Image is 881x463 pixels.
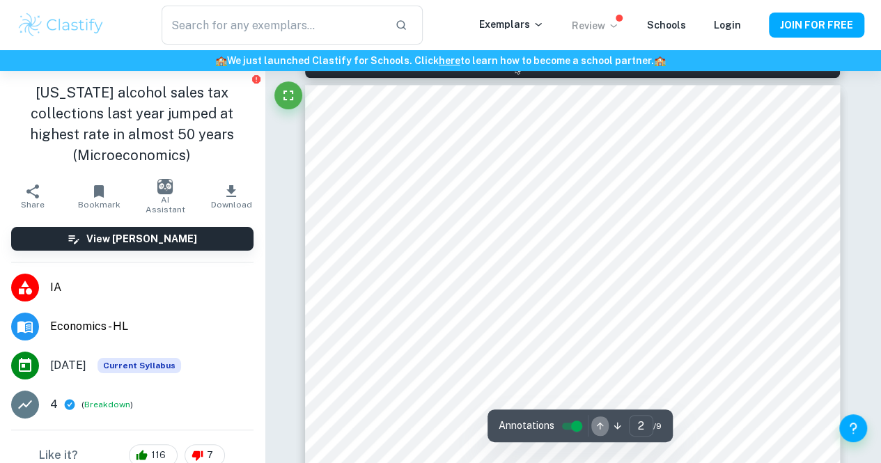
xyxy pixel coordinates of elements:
[198,177,265,216] button: Download
[66,177,132,216] button: Bookmark
[50,318,254,335] span: Economics - HL
[769,13,864,38] button: JOIN FOR FREE
[11,82,254,166] h1: [US_STATE] alcohol sales tax collections last year jumped at highest rate in almost 50 years (Mic...
[274,81,302,109] button: Fullscreen
[654,55,666,66] span: 🏫
[84,398,130,411] button: Breakdown
[143,448,173,462] span: 116
[50,396,58,413] p: 4
[50,357,86,374] span: [DATE]
[211,200,252,210] span: Download
[215,55,227,66] span: 🏫
[81,398,133,411] span: ( )
[78,200,120,210] span: Bookmark
[11,227,254,251] button: View [PERSON_NAME]
[839,414,867,442] button: Help and Feedback
[98,358,181,373] div: This exemplar is based on the current syllabus. Feel free to refer to it for inspiration/ideas wh...
[50,279,254,296] span: IA
[17,11,105,39] img: Clastify logo
[3,53,878,68] h6: We just launched Clastify for Schools. Click to learn how to become a school partner.
[86,231,197,246] h6: View [PERSON_NAME]
[499,418,554,433] span: Annotations
[21,200,45,210] span: Share
[98,358,181,373] span: Current Syllabus
[199,448,221,462] span: 7
[141,195,190,214] span: AI Assistant
[132,177,198,216] button: AI Assistant
[162,6,384,45] input: Search for any exemplars...
[157,179,173,194] img: AI Assistant
[653,420,662,432] span: / 9
[251,74,262,84] button: Report issue
[479,17,544,32] p: Exemplars
[439,55,460,66] a: here
[647,19,686,31] a: Schools
[714,19,741,31] a: Login
[572,18,619,33] p: Review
